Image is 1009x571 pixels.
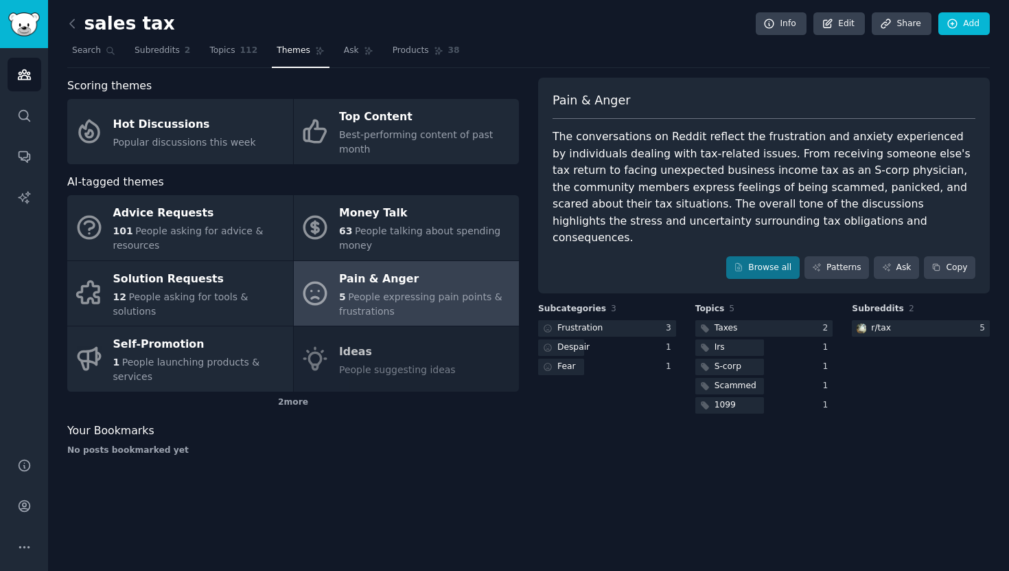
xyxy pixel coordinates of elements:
a: Self-Promotion1People launching products & services [67,326,293,392]
div: Scammed [715,380,756,392]
div: S-corp [715,361,741,373]
span: Subcategories [538,303,606,315]
a: Search [67,40,120,68]
span: Ask [344,45,359,57]
a: 10991 [695,397,833,414]
a: Ask [874,256,919,280]
span: 101 [113,225,133,236]
div: Frustration [557,322,603,335]
span: Products [393,45,429,57]
div: Top Content [339,107,512,128]
a: Hot DiscussionsPopular discussions this week [67,99,293,164]
span: Subreddits [852,303,904,315]
span: Scoring themes [67,78,152,95]
div: The conversations on Reddit reflect the frustration and anxiety experienced by individuals dealin... [553,128,975,247]
div: r/ tax [871,322,891,335]
span: Subreddits [135,45,180,57]
span: Topics [695,303,725,315]
a: Solution Requests12People asking for tools & solutions [67,261,293,326]
span: 1 [113,357,120,368]
a: Money Talk63People talking about spending money [294,195,520,260]
div: 1 [666,342,676,354]
a: Pain & Anger5People expressing pain points & frustrations [294,261,520,326]
div: 1099 [715,399,736,412]
div: Fear [557,361,575,373]
span: 5 [729,304,734,313]
span: Popular discussions this week [113,137,256,148]
a: Edit [813,12,865,36]
a: Products38 [388,40,465,68]
span: 12 [113,291,126,302]
div: Irs [715,342,725,354]
a: Patterns [804,256,869,280]
a: taxr/tax5 [852,320,990,337]
div: No posts bookmarked yet [67,445,519,457]
a: Despair1 [538,339,676,357]
span: Best-performing content of past month [339,129,493,155]
span: Your Bookmarks [67,423,154,440]
a: Advice Requests101People asking for advice & resources [67,195,293,260]
span: 63 [339,225,352,236]
span: 112 [240,45,258,57]
div: Pain & Anger [339,268,512,290]
span: People launching products & services [113,357,260,382]
div: Money Talk [339,203,512,225]
span: People talking about spending money [339,225,500,251]
div: 3 [666,322,676,335]
a: Ask [339,40,378,68]
a: Frustration3 [538,320,676,337]
a: Subreddits2 [130,40,195,68]
a: S-corp1 [695,359,833,376]
span: 5 [339,291,346,302]
a: Taxes2 [695,320,833,337]
div: 1 [823,342,833,354]
div: 1 [666,361,676,373]
span: People asking for tools & solutions [113,291,248,317]
div: Self-Promotion [113,334,286,356]
span: 38 [448,45,460,57]
div: Hot Discussions [113,113,256,135]
a: Topics112 [205,40,262,68]
a: Add [938,12,990,36]
a: Themes [272,40,329,68]
div: 1 [823,380,833,392]
div: Solution Requests [113,268,286,290]
div: 1 [823,361,833,373]
div: Advice Requests [113,203,286,225]
div: 2 more [67,392,519,414]
span: 3 [611,304,616,313]
span: 2 [909,304,914,313]
div: 2 [823,322,833,335]
button: Copy [924,256,975,280]
a: Irs1 [695,339,833,357]
a: Scammed1 [695,378,833,395]
img: tax [857,324,866,333]
a: Fear1 [538,359,676,376]
span: Themes [277,45,310,57]
h2: sales tax [67,13,175,35]
span: People expressing pain points & frustrations [339,291,502,317]
span: Topics [209,45,235,57]
div: 1 [823,399,833,412]
img: GummySearch logo [8,12,40,36]
span: Search [72,45,101,57]
a: Top ContentBest-performing content of past month [294,99,520,164]
span: AI-tagged themes [67,174,164,191]
span: 2 [185,45,191,57]
div: 5 [979,322,990,335]
div: Taxes [715,322,738,335]
span: Pain & Anger [553,92,630,109]
a: Browse all [726,256,800,280]
div: Despair [557,342,590,354]
span: People asking for advice & resources [113,225,264,251]
a: Share [872,12,931,36]
a: Info [756,12,807,36]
